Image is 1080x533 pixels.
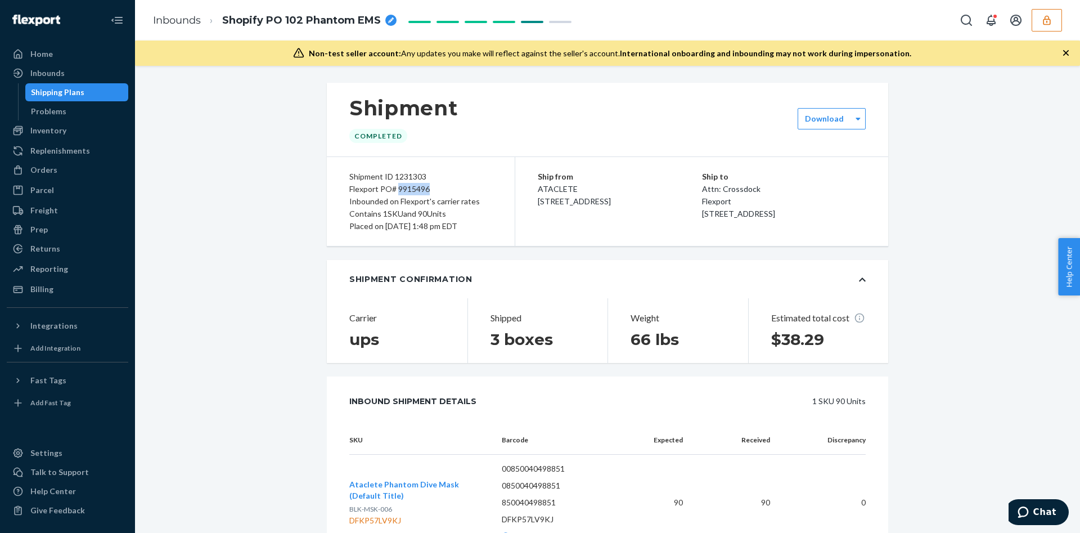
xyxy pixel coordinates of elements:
[980,9,1002,32] button: Open notifications
[30,164,57,176] div: Orders
[7,463,128,481] button: Talk to Support
[7,482,128,500] a: Help Center
[502,390,866,413] div: 1 SKU 90 Units
[349,171,492,183] div: Shipment ID 1231303
[1009,499,1069,527] iframe: Opens a widget where you can chat to one of our agents
[30,68,65,79] div: Inbounds
[349,390,476,413] div: Inbound Shipment Details
[955,9,978,32] button: Open Search Box
[502,480,627,491] p: 0850040498851
[106,9,128,32] button: Close Navigation
[7,394,128,412] a: Add Fast Tag
[30,320,78,332] div: Integrations
[631,312,726,325] p: Weight
[538,184,611,206] span: ATACLETE [STREET_ADDRESS]
[631,329,726,350] h1: 66 lbs
[7,64,128,82] a: Inbounds
[30,447,62,459] div: Settings
[771,329,866,350] h1: $38.29
[153,14,201,26] a: Inbounds
[502,463,627,474] p: 00850040498851
[25,102,129,120] a: Problems
[349,183,492,195] div: Flexport PO# 9915496
[7,45,128,63] a: Home
[31,106,66,117] div: Problems
[702,171,866,183] p: Ship to
[30,505,85,516] div: Give Feedback
[7,240,128,258] a: Returns
[31,87,84,98] div: Shipping Plans
[7,221,128,239] a: Prep
[771,312,866,325] p: Estimated total cost
[30,343,80,353] div: Add Integration
[1058,238,1080,295] button: Help Center
[30,398,71,407] div: Add Fast Tag
[30,145,90,156] div: Replenishments
[30,205,58,216] div: Freight
[7,444,128,462] a: Settings
[309,48,911,59] div: Any updates you make will reflect against the seller's account.
[349,129,407,143] div: Completed
[30,486,76,497] div: Help Center
[30,284,53,295] div: Billing
[805,113,844,124] label: Download
[144,4,406,37] ol: breadcrumbs
[349,312,445,325] p: Carrier
[349,96,458,120] h1: Shipment
[30,467,89,478] div: Talk to Support
[779,426,866,455] th: Discrepancy
[7,181,128,199] a: Parcel
[7,501,128,519] button: Give Feedback
[7,161,128,179] a: Orders
[7,142,128,160] a: Replenishments
[702,183,866,195] p: Attn: Crossdock
[349,329,445,350] h1: ups
[30,224,48,235] div: Prep
[30,375,66,386] div: Fast Tags
[7,260,128,278] a: Reporting
[349,220,492,232] div: Placed on [DATE] 1:48 pm EDT
[692,426,778,455] th: Received
[222,14,381,28] span: Shopify PO 102 Phantom EMS
[30,243,60,254] div: Returns
[349,195,492,208] div: Inbounded on Flexport's carrier rates
[538,171,702,183] p: Ship from
[349,480,459,500] span: Ataclete Phantom Dive Mask (Default Title)
[349,426,493,455] th: SKU
[25,83,129,101] a: Shipping Plans
[493,426,636,455] th: Barcode
[30,125,66,136] div: Inventory
[30,185,54,196] div: Parcel
[30,263,68,275] div: Reporting
[502,497,627,508] p: 850040498851
[620,48,911,58] span: International onboarding and inbounding may not work during impersonation.
[349,208,492,220] div: Contains 1 SKU and 90 Units
[349,505,392,513] span: BLK-MSK-006
[7,371,128,389] button: Fast Tags
[12,15,60,26] img: Flexport logo
[7,122,128,140] a: Inventory
[702,195,866,208] p: Flexport
[30,48,53,60] div: Home
[702,209,775,218] span: [STREET_ADDRESS]
[490,329,586,350] h1: 3 boxes
[349,274,472,285] div: Shipment Confirmation
[349,479,484,501] button: Ataclete Phantom Dive Mask (Default Title)
[7,201,128,220] a: Freight
[309,48,401,58] span: Non-test seller account:
[1005,9,1027,32] button: Open account menu
[636,426,692,455] th: Expected
[7,280,128,298] a: Billing
[502,514,627,525] p: DFKP57LV9KJ
[490,312,586,325] p: Shipped
[7,317,128,335] button: Integrations
[7,339,128,357] a: Add Integration
[349,515,484,526] div: DFKP57LV9KJ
